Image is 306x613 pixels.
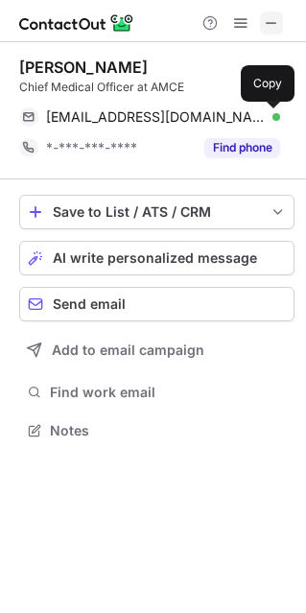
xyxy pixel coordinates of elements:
button: Notes [19,417,294,444]
span: Find work email [50,384,287,401]
button: Reveal Button [204,138,280,157]
button: save-profile-one-click [19,195,294,229]
span: Send email [53,296,126,312]
span: [EMAIL_ADDRESS][DOMAIN_NAME] [46,108,266,126]
span: Notes [50,422,287,439]
button: Find work email [19,379,294,406]
div: [PERSON_NAME] [19,58,148,77]
button: Send email [19,287,294,321]
div: Chief Medical Officer at AMCE [19,79,294,96]
div: Save to List / ATS / CRM [53,204,261,220]
img: ContactOut v5.3.10 [19,12,134,35]
span: Add to email campaign [52,342,204,358]
button: Add to email campaign [19,333,294,367]
span: AI write personalized message [53,250,257,266]
button: AI write personalized message [19,241,294,275]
